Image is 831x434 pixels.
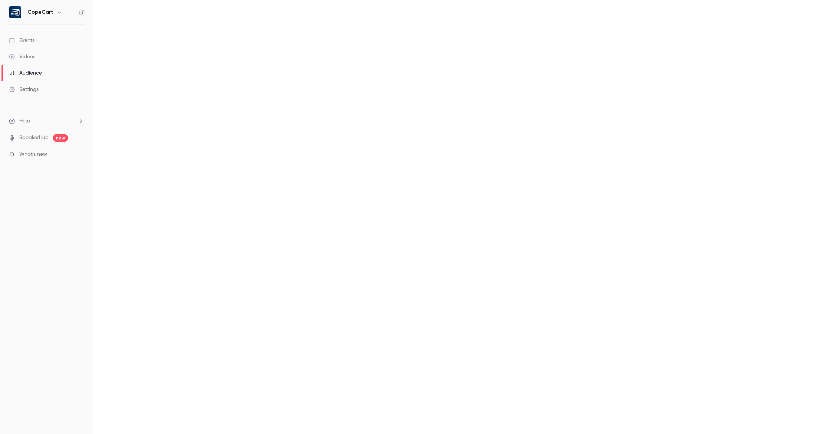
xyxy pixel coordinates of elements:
[9,53,35,60] div: Videos
[9,6,21,18] img: CopeCart
[9,117,84,125] li: help-dropdown-opener
[53,134,68,142] span: new
[19,151,47,158] span: What's new
[27,9,53,16] h6: CopeCart
[19,134,49,142] a: SpeakerHub
[19,117,30,125] span: Help
[9,69,42,77] div: Audience
[9,86,39,93] div: Settings
[9,37,35,44] div: Events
